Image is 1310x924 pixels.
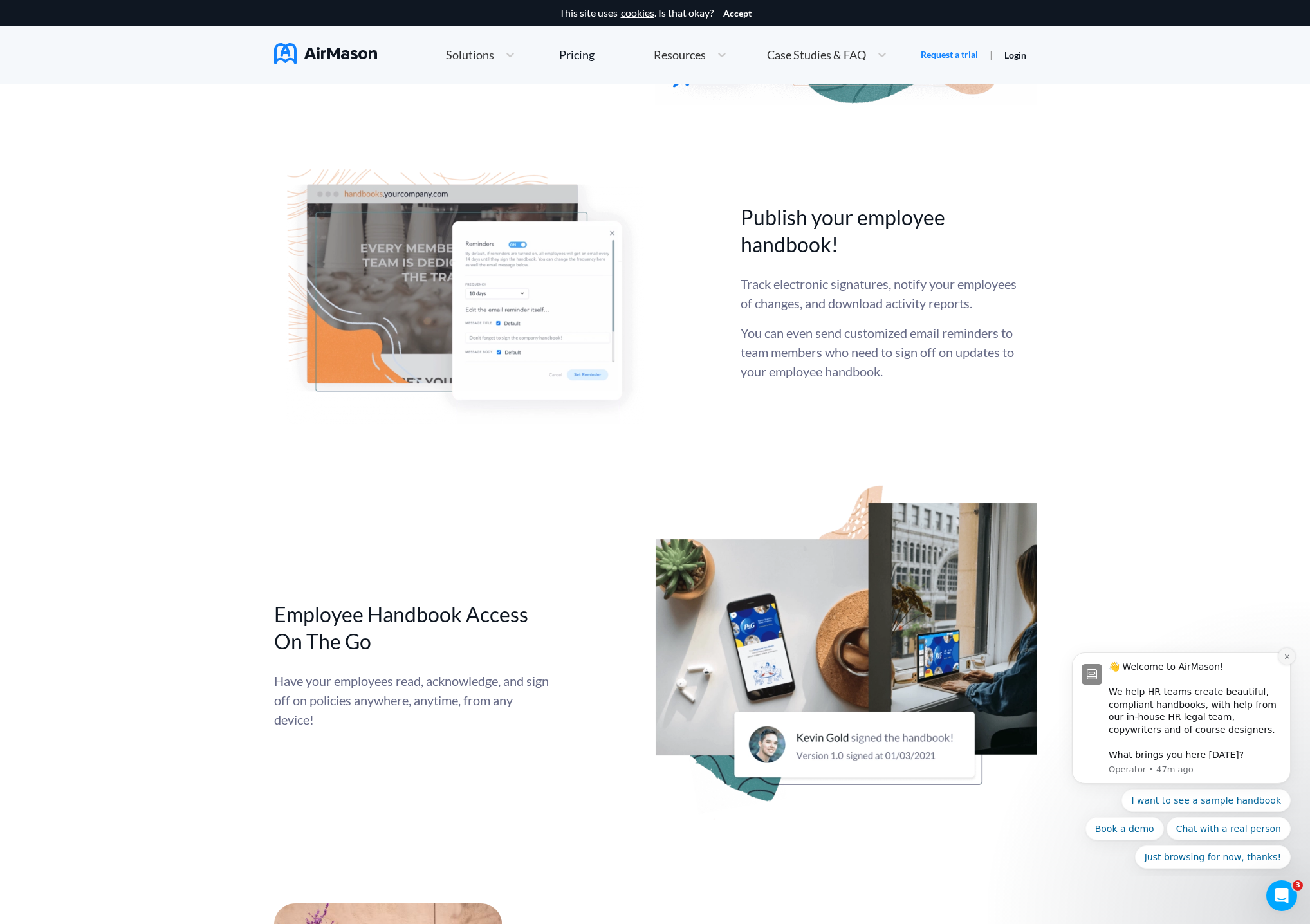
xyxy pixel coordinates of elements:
[559,43,595,66] a: Pricing
[1266,880,1297,911] iframe: Intercom live chat
[621,7,654,19] a: cookies
[723,8,752,19] button: Accept cookies
[921,48,978,61] a: Request a trial
[767,49,866,60] span: Case Studies & FAQ
[559,49,595,60] div: Pricing
[990,48,993,60] span: |
[741,204,1017,258] h2: Publish your employee handbook!
[274,671,551,729] div: Have your employees read, acknowledge, and sign off on policies anywhere, anytime, from any device!
[654,49,706,60] span: Resources
[741,274,1017,381] div: You can even send customized email reminders to team members who need to sign off on updates to y...
[1004,50,1026,60] a: Login
[274,158,656,423] img: publish handbook
[274,43,377,64] img: AirMason Logo
[741,274,1017,313] p: Track electronic signatures, notify your employees of changes, and download activity reports.
[446,49,494,60] span: Solutions
[1293,880,1303,891] span: 3
[655,477,1037,850] img: handbook accessability
[274,601,551,655] h2: Employee Handbook Access On The Go
[1053,641,1310,876] iframe: Intercom notifications message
